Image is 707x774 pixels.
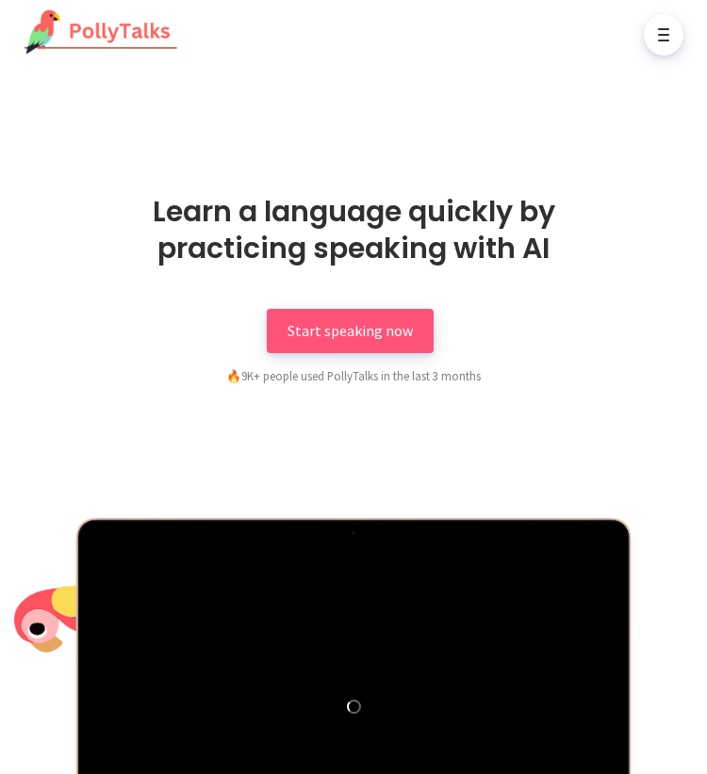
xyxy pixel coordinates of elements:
img: PollyTalks Logo [14,9,178,56]
span: fire [226,368,241,383]
span: Start speaking now [288,321,413,340]
div: 9K+ people used PollyTalks in the last 3 months [127,366,580,385]
a: Start speaking now [267,309,434,353]
h1: Learn a language quickly by practicing speaking with AI [94,193,613,266]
